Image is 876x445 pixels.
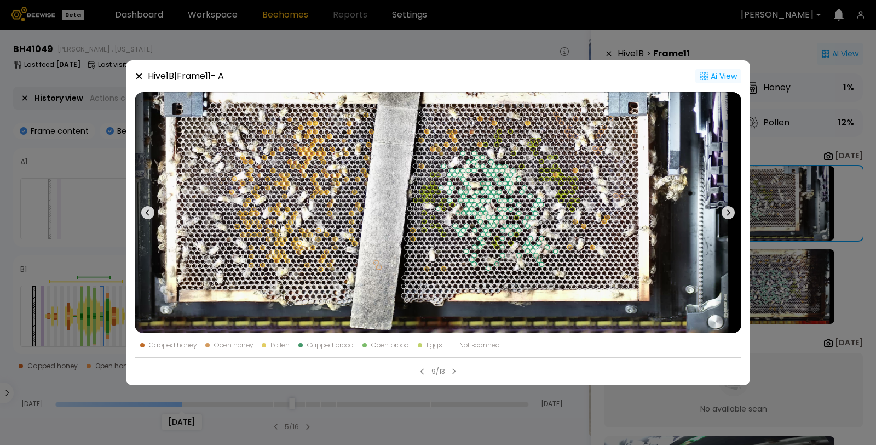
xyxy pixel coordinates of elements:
div: Eggs [427,342,442,349]
div: Ai View [695,69,741,83]
div: Open honey [214,342,253,349]
span: - A [211,70,224,82]
strong: Frame 11 [177,70,211,82]
div: Hive 1 B | [148,70,224,83]
div: Not scanned [459,342,500,349]
div: 9/13 [431,367,445,376]
div: Open brood [371,342,409,349]
div: Pollen [270,342,290,349]
img: 20250729_165921-b-589.5-front-41049-CAXHXCNC.jpg [135,92,741,333]
div: Capped brood [307,342,354,349]
div: Capped honey [149,342,197,349]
